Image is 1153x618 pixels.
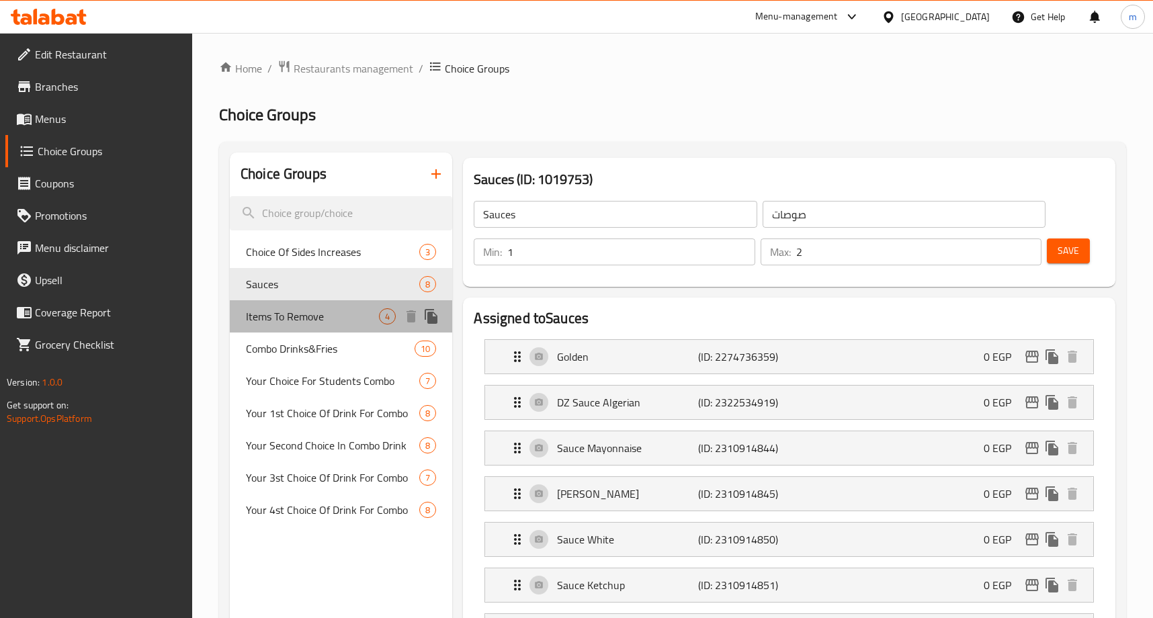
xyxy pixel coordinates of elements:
[420,246,435,259] span: 3
[485,523,1093,556] div: Expand
[984,394,1022,410] p: 0 EGP
[35,240,182,256] span: Menu disclaimer
[485,431,1093,465] div: Expand
[445,60,509,77] span: Choice Groups
[698,577,792,593] p: (ID: 2310914851)
[984,486,1022,502] p: 0 EGP
[901,9,990,24] div: [GEOGRAPHIC_DATA]
[246,437,419,453] span: Your Second Choice In Combo Drink
[246,502,419,518] span: Your 4st Choice Of Drink For Combo
[557,394,698,410] p: DZ Sauce Algerian
[1022,438,1042,458] button: edit
[419,405,436,421] div: Choices
[230,268,452,300] div: Sauces8
[421,306,441,326] button: duplicate
[419,244,436,260] div: Choices
[5,103,193,135] a: Menus
[698,531,792,547] p: (ID: 2310914850)
[485,340,1093,373] div: Expand
[230,236,452,268] div: Choice Of Sides Increases3
[1062,438,1082,458] button: delete
[230,461,452,494] div: Your 3st Choice Of Drink For Combo7
[420,472,435,484] span: 7
[483,244,502,260] p: Min:
[419,276,436,292] div: Choices
[35,337,182,353] span: Grocery Checklist
[1022,347,1042,367] button: edit
[35,46,182,62] span: Edit Restaurant
[420,407,435,420] span: 8
[984,349,1022,365] p: 0 EGP
[5,264,193,296] a: Upsell
[5,71,193,103] a: Branches
[241,164,327,184] h2: Choice Groups
[246,244,419,260] span: Choice Of Sides Increases
[1062,347,1082,367] button: delete
[246,405,419,421] span: Your 1st Choice Of Drink For Combo
[230,333,452,365] div: Combo Drinks&Fries10
[38,143,182,159] span: Choice Groups
[230,429,452,461] div: Your Second Choice In Combo Drink8
[35,79,182,95] span: Branches
[7,410,92,427] a: Support.OpsPlatform
[219,60,1126,77] nav: breadcrumb
[401,306,421,326] button: delete
[379,308,396,324] div: Choices
[219,99,316,130] span: Choice Groups
[5,232,193,264] a: Menu disclaimer
[485,477,1093,511] div: Expand
[420,439,435,452] span: 8
[419,470,436,486] div: Choices
[1129,9,1137,24] span: m
[1022,529,1042,549] button: edit
[5,38,193,71] a: Edit Restaurant
[246,341,415,357] span: Combo Drinks&Fries
[230,397,452,429] div: Your 1st Choice Of Drink For Combo8
[984,440,1022,456] p: 0 EGP
[420,504,435,517] span: 8
[1062,392,1082,412] button: delete
[485,386,1093,419] div: Expand
[35,208,182,224] span: Promotions
[698,394,792,410] p: (ID: 2322534919)
[5,200,193,232] a: Promotions
[1042,392,1062,412] button: duplicate
[420,278,435,291] span: 8
[474,562,1104,608] li: Expand
[1062,529,1082,549] button: delete
[419,373,436,389] div: Choices
[246,470,419,486] span: Your 3st Choice Of Drink For Combo
[770,244,791,260] p: Max:
[698,440,792,456] p: (ID: 2310914844)
[1022,484,1042,504] button: edit
[219,60,262,77] a: Home
[474,334,1104,380] li: Expand
[1042,575,1062,595] button: duplicate
[380,310,395,323] span: 4
[1022,392,1042,412] button: edit
[557,577,698,593] p: Sauce Ketchup
[474,425,1104,471] li: Expand
[1062,484,1082,504] button: delete
[5,328,193,361] a: Grocery Checklist
[485,568,1093,602] div: Expand
[230,494,452,526] div: Your 4st Choice Of Drink For Combo8
[984,577,1022,593] p: 0 EGP
[42,373,62,391] span: 1.0.0
[755,9,838,25] div: Menu-management
[1042,347,1062,367] button: duplicate
[557,349,698,365] p: Golden
[5,296,193,328] a: Coverage Report
[474,169,1104,190] h3: Sauces (ID: 1019753)
[557,440,698,456] p: Sauce Mayonnaise
[1042,438,1062,458] button: duplicate
[230,196,452,230] input: search
[230,300,452,333] div: Items To Remove4deleteduplicate
[5,135,193,167] a: Choice Groups
[984,531,1022,547] p: 0 EGP
[230,365,452,397] div: Your Choice For Students Combo7
[1042,484,1062,504] button: duplicate
[1047,238,1090,263] button: Save
[246,276,419,292] span: Sauces
[1022,575,1042,595] button: edit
